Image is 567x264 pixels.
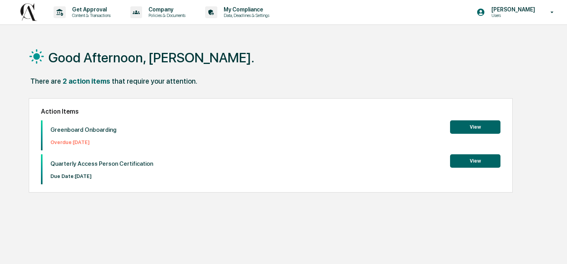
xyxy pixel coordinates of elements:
[30,77,61,85] div: There are
[485,6,539,13] p: [PERSON_NAME]
[50,160,153,167] p: Quarterly Access Person Certification
[217,6,273,13] p: My Compliance
[19,3,38,21] img: logo
[450,120,500,134] button: View
[112,77,197,85] div: that require your attention.
[450,157,500,164] a: View
[66,6,115,13] p: Get Approval
[142,13,189,18] p: Policies & Documents
[50,126,117,133] p: Greenboard Onboarding
[450,154,500,168] button: View
[142,6,189,13] p: Company
[217,13,273,18] p: Data, Deadlines & Settings
[50,139,117,145] p: Overdue: [DATE]
[48,50,254,66] h1: Good Afternoon, [PERSON_NAME].
[450,123,500,130] a: View
[63,77,110,85] div: 2 action items
[50,173,153,179] p: Due Date: [DATE]
[66,13,115,18] p: Content & Transactions
[41,108,500,115] h2: Action Items
[485,13,539,18] p: Users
